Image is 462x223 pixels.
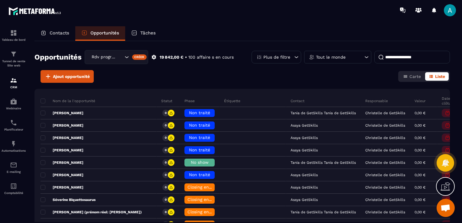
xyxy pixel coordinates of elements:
[41,123,83,128] p: [PERSON_NAME]
[2,86,26,89] p: CRM
[189,123,210,128] span: Non traité
[41,210,142,215] p: [PERSON_NAME] (prénom réel: [PERSON_NAME])
[189,135,210,140] span: Non traité
[2,59,26,68] p: Tunnel de vente Site web
[189,172,210,177] span: Non traité
[415,148,425,152] p: 0,00 €
[90,54,117,60] span: Rdv programmé
[365,210,405,214] p: Christelle de GetSkills
[165,210,167,214] p: 0
[85,50,148,64] div: Search for option
[365,198,405,202] p: Christelle de GetSkills
[435,74,445,79] span: Liste
[117,54,123,60] input: Search for option
[2,128,26,131] p: Planificateur
[10,140,17,147] img: automations
[10,77,17,84] img: formation
[160,54,184,60] p: 19 842,00 €
[2,25,26,46] a: formationformationTableau de bord
[188,54,234,60] p: 100 affaire s en cours
[415,160,425,165] p: 0,00 €
[415,210,425,214] p: 0,00 €
[399,72,425,81] button: Carte
[2,46,26,72] a: formationformationTunnel de vente Site web
[53,73,90,79] span: Ajout opportunité
[41,111,83,115] p: [PERSON_NAME]
[10,98,17,105] img: automations
[50,30,69,36] p: Contacts
[41,99,95,103] p: Nom de la l'opportunité
[365,185,405,189] p: Christelle de GetSkills
[132,54,147,60] div: Créer
[2,157,26,178] a: emailemailE-mailing
[2,38,26,41] p: Tableau de bord
[140,30,156,36] p: Tâches
[189,147,210,152] span: Non traité
[2,107,26,110] p: Webinaire
[75,26,125,41] a: Opportunités
[41,135,83,140] p: [PERSON_NAME]
[10,29,17,37] img: formation
[165,185,167,189] p: 0
[425,72,449,81] button: Liste
[41,148,83,153] p: [PERSON_NAME]
[10,50,17,58] img: formation
[41,160,83,165] p: [PERSON_NAME]
[415,136,425,140] p: 0,00 €
[187,197,222,202] span: Closing en cours
[185,54,187,60] p: •
[415,123,425,128] p: 0,00 €
[187,185,222,189] span: Closing en cours
[365,99,388,103] p: Responsable
[2,170,26,173] p: E-mailing
[165,160,167,165] p: 0
[365,123,405,128] p: Christelle de GetSkills
[165,198,167,202] p: 0
[41,173,83,177] p: [PERSON_NAME]
[10,119,17,126] img: scheduler
[365,111,405,115] p: Christelle de GetSkills
[365,160,405,165] p: Christelle de GetSkills
[10,183,17,190] img: accountant
[34,26,75,41] a: Contacts
[291,99,304,103] p: Contact
[2,149,26,152] p: Automatisations
[2,93,26,115] a: automationsautomationsWebinaire
[184,99,195,103] p: Phase
[415,198,425,202] p: 0,00 €
[90,30,119,36] p: Opportunités
[415,185,425,189] p: 0,00 €
[2,72,26,93] a: formationformationCRM
[415,111,425,115] p: 0,00 €
[189,110,210,115] span: Non traité
[409,74,421,79] span: Carte
[415,99,426,103] p: Valeur
[316,55,346,59] p: Tout le monde
[191,160,209,165] span: No show
[165,148,167,152] p: 0
[10,161,17,169] img: email
[365,173,405,177] p: Christelle de GetSkills
[2,115,26,136] a: schedulerschedulerPlanificateur
[2,191,26,195] p: Comptabilité
[161,99,172,103] p: Statut
[165,173,167,177] p: 0
[263,55,290,59] p: Plus de filtre
[165,136,167,140] p: 0
[34,51,82,63] h2: Opportunités
[365,136,405,140] p: Christelle de GetSkills
[415,173,425,177] p: 0,00 €
[125,26,162,41] a: Tâches
[437,199,455,217] div: Ouvrir le chat
[2,136,26,157] a: automationsautomationsAutomatisations
[41,185,83,190] p: [PERSON_NAME]
[187,209,222,214] span: Closing en cours
[165,111,167,115] p: 0
[365,148,405,152] p: Christelle de GetSkills
[2,178,26,199] a: accountantaccountantComptabilité
[41,197,96,202] p: Séverine Biquettosaurus
[165,123,167,128] p: 0
[8,5,63,17] img: logo
[224,99,240,103] p: Étiquette
[41,70,94,83] button: Ajout opportunité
